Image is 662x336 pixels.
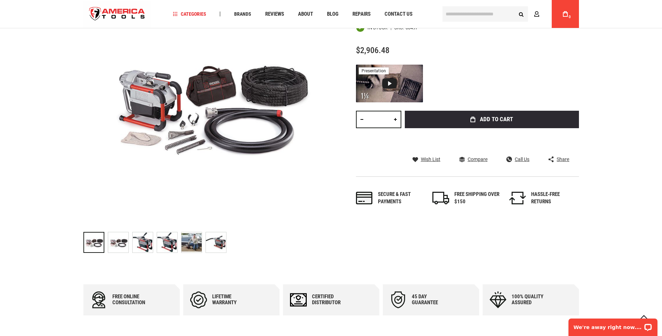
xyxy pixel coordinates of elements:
div: HASSLE-FREE RETURNS [531,191,577,206]
div: 100% quality assured [512,294,553,306]
a: store logo [83,1,151,27]
div: RIDGID 66497 K-60SP MACHINE WITH A-1 OPERATOR’S MITT, A-12 PIN KEY, AND REAR GUIDE HOSE, PLUS: A-... [108,228,132,256]
img: RIDGID 66497 K-60SP MACHINE WITH A-1 OPERATOR’S MITT, A-12 PIN KEY, AND REAR GUIDE HOSE, PLUS: A-... [108,232,128,253]
strong: SKU [394,25,406,30]
div: RIDGID 66497 K-60SP MACHINE WITH A-1 OPERATOR’S MITT, A-12 PIN KEY, AND REAR GUIDE HOSE, PLUS: A-... [157,228,181,256]
span: In stock [367,25,387,30]
a: About [295,9,316,19]
div: RIDGID 66497 K-60SP MACHINE WITH A-1 OPERATOR’S MITT, A-12 PIN KEY, AND REAR GUIDE HOSE, PLUS: A-... [83,228,108,256]
img: America Tools [83,1,151,27]
div: 66497 [406,25,418,30]
span: Blog [327,12,339,17]
div: RIDGID 66497 K-60SP MACHINE WITH A-1 OPERATOR’S MITT, A-12 PIN KEY, AND REAR GUIDE HOSE, PLUS: A-... [206,228,226,256]
span: Reviews [265,12,284,17]
div: FREE SHIPPING OVER $150 [454,191,500,206]
span: Repairs [352,12,371,17]
img: shipping [432,192,449,204]
span: Brands [234,12,251,16]
span: 0 [569,15,571,19]
a: Repairs [349,9,374,19]
div: Free online consultation [112,294,154,306]
img: RIDGID 66497 K-60SP MACHINE WITH A-1 OPERATOR’S MITT, A-12 PIN KEY, AND REAR GUIDE HOSE, PLUS: A-... [133,232,153,253]
div: 45 day Guarantee [412,294,454,306]
div: Secure & fast payments [378,191,423,206]
a: Wish List [412,156,440,162]
span: About [298,12,313,17]
button: Search [515,7,528,21]
span: Call Us [515,157,529,162]
a: Contact Us [381,9,416,19]
a: Reviews [262,9,287,19]
div: RIDGID 66497 K-60SP MACHINE WITH A-1 OPERATOR’S MITT, A-12 PIN KEY, AND REAR GUIDE HOSE, PLUS: A-... [181,228,206,256]
span: Share [557,157,569,162]
img: returns [509,192,526,204]
span: $2,906.48 [356,45,389,55]
div: Lifetime warranty [212,294,254,306]
img: RIDGID 66497 K-60SP MACHINE WITH A-1 OPERATOR’S MITT, A-12 PIN KEY, AND REAR GUIDE HOSE, PLUS: A-... [181,232,202,253]
span: Categories [173,12,206,16]
span: Contact Us [385,12,412,17]
iframe: LiveChat chat widget [564,314,662,336]
button: Add to Cart [405,111,579,128]
div: RIDGID 66497 K-60SP MACHINE WITH A-1 OPERATOR’S MITT, A-12 PIN KEY, AND REAR GUIDE HOSE, PLUS: A-... [132,228,157,256]
span: Compare [468,157,488,162]
a: Call Us [506,156,529,162]
a: Compare [459,156,488,162]
span: Add to Cart [480,116,513,122]
div: Certified Distributor [312,294,354,306]
img: RIDGID 66497 K-60SP MACHINE WITH A-1 OPERATOR’S MITT, A-12 PIN KEY, AND REAR GUIDE HOSE, PLUS: A-... [157,232,177,253]
span: Wish List [421,157,440,162]
iframe: Secure express checkout frame [403,130,580,151]
a: Blog [324,9,342,19]
img: payments [356,192,373,204]
a: Categories [170,9,209,19]
img: RIDGID 66497 K-60SP MACHINE WITH A-1 OPERATOR’S MITT, A-12 PIN KEY, AND REAR GUIDE HOSE, PLUS: A-... [206,232,226,253]
a: Brands [231,9,254,19]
